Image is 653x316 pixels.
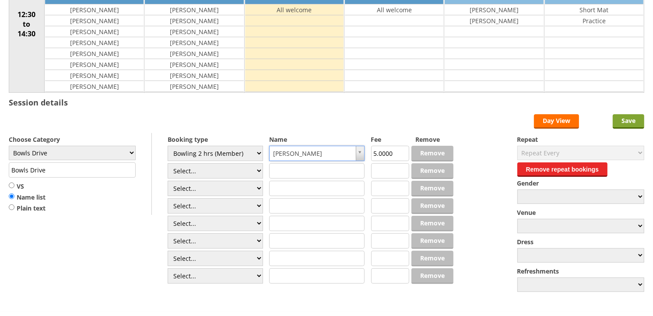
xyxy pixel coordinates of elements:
label: Gender [517,179,644,187]
input: Name list [9,193,14,200]
input: Plain text [9,204,14,211]
td: [PERSON_NAME] [145,4,243,15]
td: [PERSON_NAME] [445,15,543,26]
label: VS [9,182,46,191]
td: Practice [545,15,643,26]
h3: Session details [9,97,68,108]
td: All welcome [345,4,443,15]
td: [PERSON_NAME] [145,15,243,26]
button: Remove repeat bookings [517,162,608,177]
td: [PERSON_NAME] [45,70,144,81]
label: Dress [517,238,644,246]
input: Save [613,114,644,129]
td: [PERSON_NAME] [145,59,243,70]
td: [PERSON_NAME] [145,81,243,92]
td: [PERSON_NAME] [445,4,543,15]
td: [PERSON_NAME] [45,4,144,15]
label: Name [269,135,365,144]
td: [PERSON_NAME] [45,26,144,37]
label: Plain text [9,204,46,213]
td: [PERSON_NAME] [45,37,144,48]
td: [PERSON_NAME] [45,81,144,92]
td: [PERSON_NAME] [45,48,144,59]
label: Repeat [517,135,644,144]
label: Refreshments [517,267,644,275]
td: [PERSON_NAME] [45,15,144,26]
a: [PERSON_NAME] [269,146,365,161]
td: Short Mat [545,4,643,15]
input: Title/Description [9,162,136,178]
label: Venue [517,208,644,217]
td: [PERSON_NAME] [145,26,243,37]
label: Choose Category [9,135,136,144]
input: VS [9,182,14,189]
span: [PERSON_NAME] [273,146,353,161]
td: [PERSON_NAME] [145,37,243,48]
td: All welcome [245,4,344,15]
label: Booking type [168,135,263,144]
label: Fee [371,135,409,144]
td: [PERSON_NAME] [145,70,243,81]
a: Day View [534,114,579,129]
label: Name list [9,193,46,202]
label: Remove [415,135,453,144]
td: [PERSON_NAME] [145,48,243,59]
td: [PERSON_NAME] [45,59,144,70]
